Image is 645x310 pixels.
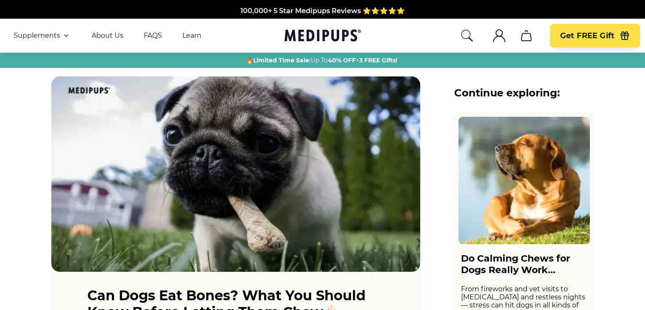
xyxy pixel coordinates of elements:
[460,29,474,42] button: search
[181,16,464,24] span: Made In The [GEOGRAPHIC_DATA] from domestic & globally sourced ingredients
[144,31,162,40] a: FAQS
[560,31,614,41] span: Get FREE Gift
[51,76,420,272] img: Can Dogs Eat Bones? What You Should Know Before Letting Them Chew 🦴
[458,117,590,244] img: Do Calming Chews for Dogs Really Work? A Vet-Inspired Guide by Medipups
[516,25,536,46] button: cart
[182,31,201,40] a: Learn
[454,87,560,99] p: Continue exploring:
[550,24,640,48] button: Get FREE Gift
[14,31,71,41] button: Supplements
[285,28,361,45] a: Medipups
[240,6,405,14] span: 100,000+ 5 Star Medipups Reviews ⭐️⭐️⭐️⭐️⭐️
[92,31,123,40] a: About Us
[489,25,509,46] button: account
[461,253,587,276] h2: Do Calming Chews for Dogs Really Work...
[14,31,60,40] span: Supplements
[246,56,397,65] span: 🔥 Up To +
